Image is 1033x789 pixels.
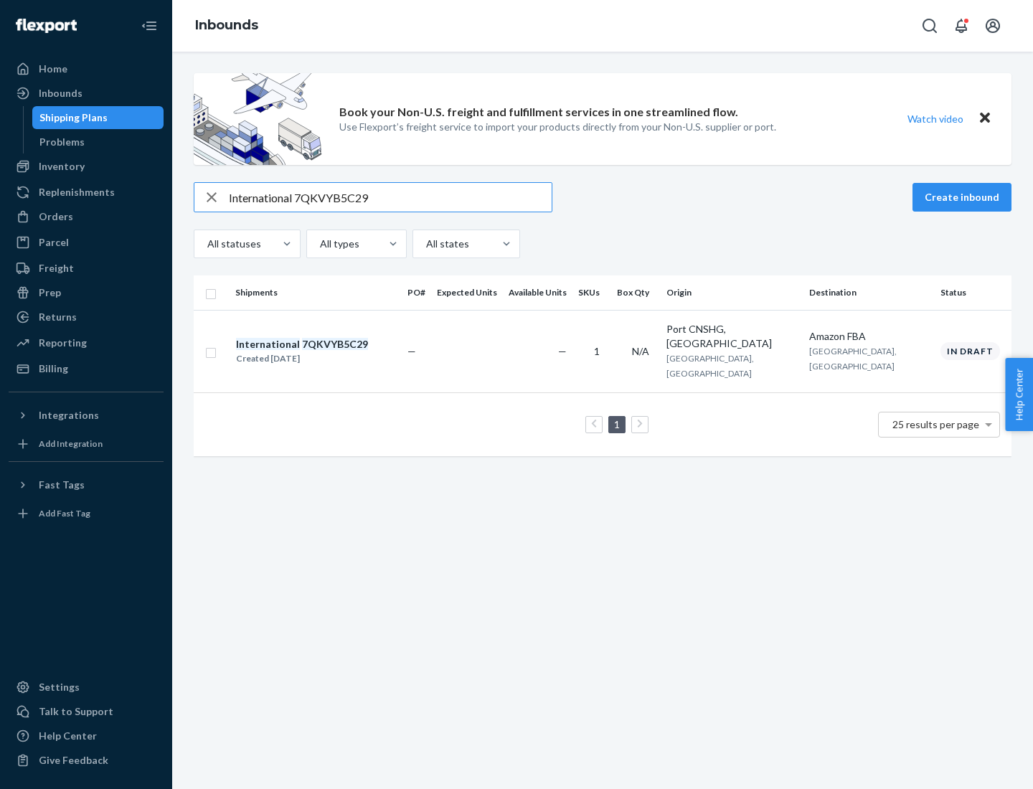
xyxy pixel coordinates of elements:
[809,346,897,372] span: [GEOGRAPHIC_DATA], [GEOGRAPHIC_DATA]
[809,329,929,344] div: Amazon FBA
[9,57,164,80] a: Home
[319,237,320,251] input: All types
[39,159,85,174] div: Inventory
[39,408,99,422] div: Integrations
[230,275,402,310] th: Shipments
[503,275,572,310] th: Available Units
[402,275,431,310] th: PO#
[39,285,61,300] div: Prep
[39,185,115,199] div: Replenishments
[9,205,164,228] a: Orders
[898,108,973,129] button: Watch video
[39,438,103,450] div: Add Integration
[39,507,90,519] div: Add Fast Tag
[594,345,600,357] span: 1
[236,338,300,350] em: International
[229,183,552,212] input: Search inbounds by name, destination, msku...
[407,345,416,357] span: —
[431,275,503,310] th: Expected Units
[39,235,69,250] div: Parcel
[135,11,164,40] button: Close Navigation
[39,62,67,76] div: Home
[39,110,108,125] div: Shipping Plans
[39,704,113,719] div: Talk to Support
[39,729,97,743] div: Help Center
[302,338,368,350] em: 7QKVYB5C29
[39,336,87,350] div: Reporting
[558,345,567,357] span: —
[611,275,661,310] th: Box Qty
[9,676,164,699] a: Settings
[947,11,976,40] button: Open notifications
[912,183,1011,212] button: Create inbound
[39,209,73,224] div: Orders
[9,433,164,455] a: Add Integration
[915,11,944,40] button: Open Search Box
[206,237,207,251] input: All statuses
[9,306,164,329] a: Returns
[39,261,74,275] div: Freight
[16,19,77,33] img: Flexport logo
[892,418,979,430] span: 25 results per page
[39,310,77,324] div: Returns
[9,331,164,354] a: Reporting
[9,155,164,178] a: Inventory
[572,275,611,310] th: SKUs
[184,5,270,47] ol: breadcrumbs
[9,473,164,496] button: Fast Tags
[935,275,1011,310] th: Status
[9,724,164,747] a: Help Center
[39,753,108,767] div: Give Feedback
[803,275,935,310] th: Destination
[666,322,798,351] div: Port CNSHG, [GEOGRAPHIC_DATA]
[32,131,164,153] a: Problems
[9,357,164,380] a: Billing
[9,82,164,105] a: Inbounds
[666,353,754,379] span: [GEOGRAPHIC_DATA], [GEOGRAPHIC_DATA]
[339,104,738,121] p: Book your Non-U.S. freight and fulfillment services in one streamlined flow.
[39,362,68,376] div: Billing
[32,106,164,129] a: Shipping Plans
[39,135,85,149] div: Problems
[1005,358,1033,431] button: Help Center
[9,749,164,772] button: Give Feedback
[39,478,85,492] div: Fast Tags
[9,404,164,427] button: Integrations
[9,281,164,304] a: Prep
[339,120,776,134] p: Use Flexport’s freight service to import your products directly from your Non-U.S. supplier or port.
[39,86,82,100] div: Inbounds
[9,231,164,254] a: Parcel
[632,345,649,357] span: N/A
[9,502,164,525] a: Add Fast Tag
[611,418,623,430] a: Page 1 is your current page
[39,680,80,694] div: Settings
[195,17,258,33] a: Inbounds
[9,181,164,204] a: Replenishments
[9,257,164,280] a: Freight
[978,11,1007,40] button: Open account menu
[236,351,368,366] div: Created [DATE]
[976,108,994,129] button: Close
[425,237,426,251] input: All states
[661,275,803,310] th: Origin
[9,700,164,723] a: Talk to Support
[940,342,1000,360] div: In draft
